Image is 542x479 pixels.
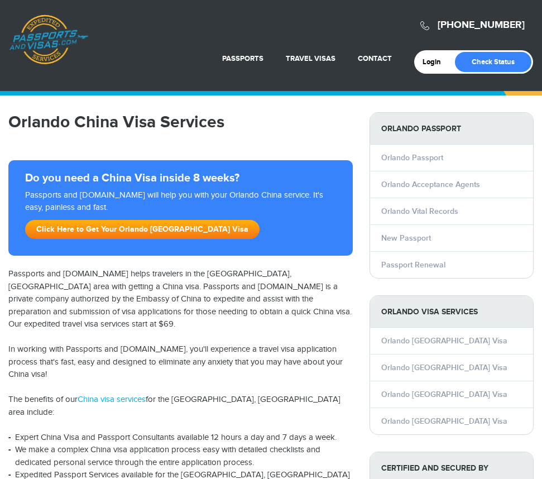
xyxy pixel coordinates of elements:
a: Orlando Acceptance Agents [381,180,480,189]
p: Passports and [DOMAIN_NAME] helps travelers in the [GEOGRAPHIC_DATA], [GEOGRAPHIC_DATA] area with... [8,268,353,331]
a: Contact [358,54,392,63]
p: The benefits of our for the [GEOGRAPHIC_DATA], [GEOGRAPHIC_DATA] area include: [8,394,353,419]
a: Orlando Passport [381,153,443,162]
div: Passports and [DOMAIN_NAME] will help you with your Orlando China service. It's easy, painless an... [21,189,340,245]
li: Expert China Visa and Passport Consultants available 12 hours a day and 7 days a week. [8,432,353,444]
a: Orlando [GEOGRAPHIC_DATA] Visa [381,363,507,372]
a: Orlando [GEOGRAPHIC_DATA] Visa [381,416,507,426]
a: [PHONE_NUMBER] [438,19,525,31]
a: Passport Renewal [381,260,445,270]
p: In working with Passports and [DOMAIN_NAME], you'll experience a travel visa application process ... [8,343,353,381]
a: Click Here to Get Your Orlando [GEOGRAPHIC_DATA] Visa [25,220,260,239]
strong: Orlando Passport [370,113,533,145]
a: Passports [222,54,263,63]
a: Orlando [GEOGRAPHIC_DATA] Visa [381,390,507,399]
a: Orlando [GEOGRAPHIC_DATA] Visa [381,336,507,346]
h1: Orlando China Visa Services [8,112,353,132]
strong: Orlando Visa Services [370,296,533,328]
a: Passports & [DOMAIN_NAME] [9,15,88,65]
a: China visa services [78,395,146,404]
li: We make a complex China visa application process easy with detailed checklists and dedicated pers... [8,444,353,469]
a: Check Status [455,52,531,72]
a: Travel Visas [286,54,335,63]
a: Login [423,58,449,66]
a: Orlando Vital Records [381,207,458,216]
a: New Passport [381,233,431,243]
strong: Do you need a China Visa inside 8 weeks? [25,171,336,185]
